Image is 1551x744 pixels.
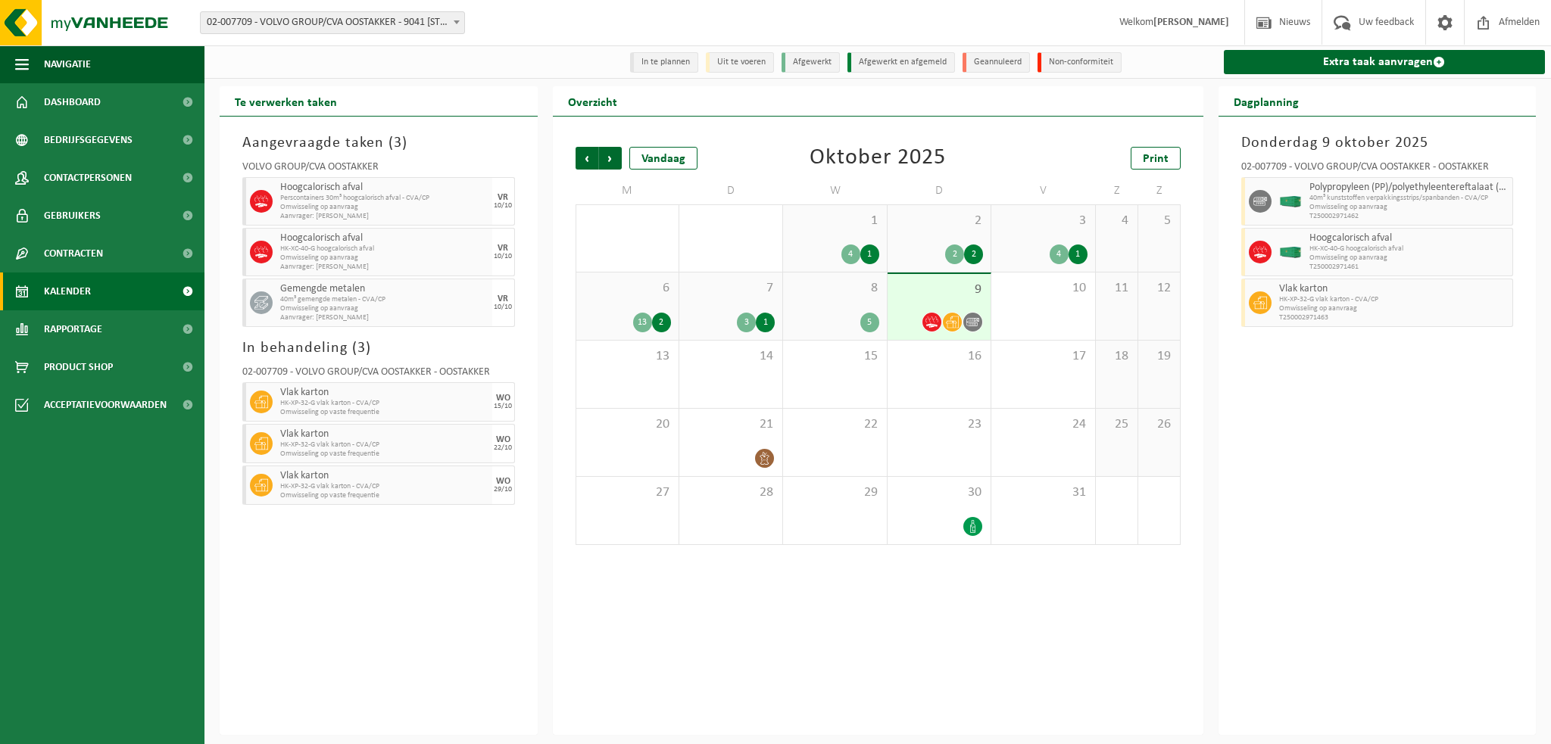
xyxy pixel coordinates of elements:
[44,159,132,197] span: Contactpersonen
[498,244,508,253] div: VR
[280,387,488,399] span: Vlak karton
[860,313,879,332] div: 5
[1309,232,1509,244] span: Hoogcalorisch afval
[1309,182,1509,194] span: Polypropyleen (PP)/polyethyleentereftalaat (PET) spanbanden
[1050,244,1069,264] div: 4
[1103,416,1130,433] span: 25
[687,416,775,433] span: 21
[791,484,878,501] span: 29
[963,52,1030,73] li: Geannuleerd
[791,416,878,433] span: 22
[280,283,488,295] span: Gemengde metalen
[895,348,983,365] span: 16
[652,313,671,332] div: 2
[242,162,515,177] div: VOLVO GROUP/CVA OOSTAKKER
[737,313,756,332] div: 3
[791,348,878,365] span: 15
[1279,283,1509,295] span: Vlak karton
[496,394,510,403] div: WO
[687,280,775,297] span: 7
[895,282,983,298] span: 9
[220,86,352,116] h2: Te verwerken taken
[847,52,955,73] li: Afgewerkt en afgemeld
[280,182,488,194] span: Hoogcalorisch afval
[629,147,697,170] div: Vandaag
[553,86,632,116] h2: Overzicht
[1309,194,1509,203] span: 40m³ kunststoffen verpakkingsstrips/spanbanden - CVA/CP
[584,280,671,297] span: 6
[888,177,991,204] td: D
[999,416,1087,433] span: 24
[44,121,133,159] span: Bedrijfsgegevens
[999,484,1087,501] span: 31
[999,213,1087,229] span: 3
[498,193,508,202] div: VR
[791,213,878,229] span: 1
[1103,348,1130,365] span: 18
[1069,244,1088,264] div: 1
[1146,416,1172,433] span: 26
[498,294,508,304] div: VR
[201,12,464,33] span: 02-007709 - VOLVO GROUP/CVA OOSTAKKER - 9041 OOSTAKKER, SMALLEHEERWEG 31
[280,470,488,482] span: Vlak karton
[280,203,488,212] span: Omwisseling op aanvraag
[860,244,879,264] div: 1
[1309,244,1509,254] span: HK-XC-40-G hoogcalorisch afval
[357,341,366,356] span: 3
[280,482,488,491] span: HK-XP-32-G vlak karton - CVA/CP
[1153,17,1229,28] strong: [PERSON_NAME]
[1146,280,1172,297] span: 12
[494,304,512,311] div: 10/10
[496,477,510,486] div: WO
[394,135,402,151] span: 3
[280,254,488,263] span: Omwisseling op aanvraag
[687,484,775,501] span: 28
[44,235,103,272] span: Contracten
[679,177,783,204] td: D
[1103,280,1130,297] span: 11
[494,486,512,493] div: 29/10
[280,304,488,313] span: Omwisseling op aanvraag
[964,244,983,264] div: 2
[1309,212,1509,221] span: T250002971462
[895,416,983,433] span: 23
[584,484,671,501] span: 27
[44,348,113,386] span: Product Shop
[1146,348,1172,365] span: 19
[44,386,167,424] span: Acceptatievoorwaarden
[280,399,488,408] span: HK-XP-32-G vlak karton - CVA/CP
[1146,213,1172,229] span: 5
[1143,153,1169,165] span: Print
[242,367,515,382] div: 02-007709 - VOLVO GROUP/CVA OOSTAKKER - OOSTAKKER
[1131,147,1181,170] a: Print
[1309,263,1509,272] span: T250002971461
[791,280,878,297] span: 8
[1241,162,1514,177] div: 02-007709 - VOLVO GROUP/CVA OOSTAKKER - OOSTAKKER
[1279,247,1302,258] img: HK-XC-40-GN-00
[783,177,887,204] td: W
[756,313,775,332] div: 1
[1241,132,1514,154] h3: Donderdag 9 oktober 2025
[687,348,775,365] span: 14
[496,435,510,444] div: WO
[576,177,679,204] td: M
[494,253,512,260] div: 10/10
[945,244,964,264] div: 2
[576,147,598,170] span: Vorige
[810,147,946,170] div: Oktober 2025
[1219,86,1314,116] h2: Dagplanning
[599,147,622,170] span: Volgende
[1096,177,1138,204] td: Z
[841,244,860,264] div: 4
[280,194,488,203] span: Perscontainers 30m³ hoogcalorisch afval - CVA/CP
[280,263,488,272] span: Aanvrager: [PERSON_NAME]
[494,444,512,452] div: 22/10
[242,132,515,154] h3: Aangevraagde taken ( )
[895,213,983,229] span: 2
[200,11,465,34] span: 02-007709 - VOLVO GROUP/CVA OOSTAKKER - 9041 OOSTAKKER, SMALLEHEERWEG 31
[630,52,698,73] li: In te plannen
[1279,196,1302,207] img: HK-XC-40-GN-00
[280,295,488,304] span: 40m³ gemengde metalen - CVA/CP
[999,348,1087,365] span: 17
[782,52,840,73] li: Afgewerkt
